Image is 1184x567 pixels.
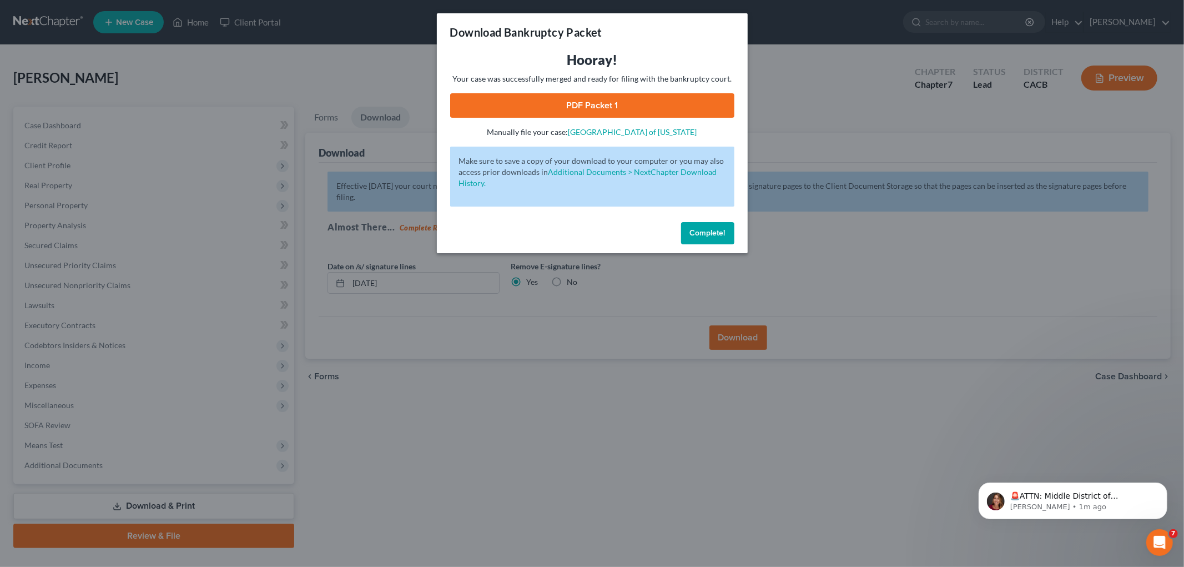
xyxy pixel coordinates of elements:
h3: Download Bankruptcy Packet [450,24,602,40]
iframe: Intercom notifications message [962,459,1184,537]
h3: Hooray! [450,51,734,69]
a: [GEOGRAPHIC_DATA] of [US_STATE] [568,127,697,137]
p: Manually file your case: [450,127,734,138]
button: Complete! [681,222,734,244]
iframe: Intercom live chat [1146,529,1173,556]
span: Complete! [690,228,725,238]
a: PDF Packet 1 [450,93,734,118]
p: Your case was successfully merged and ready for filing with the bankruptcy court. [450,73,734,84]
a: Additional Documents > NextChapter Download History. [459,167,717,188]
p: Make sure to save a copy of your download to your computer or you may also access prior downloads in [459,155,725,189]
span: 7 [1169,529,1178,538]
